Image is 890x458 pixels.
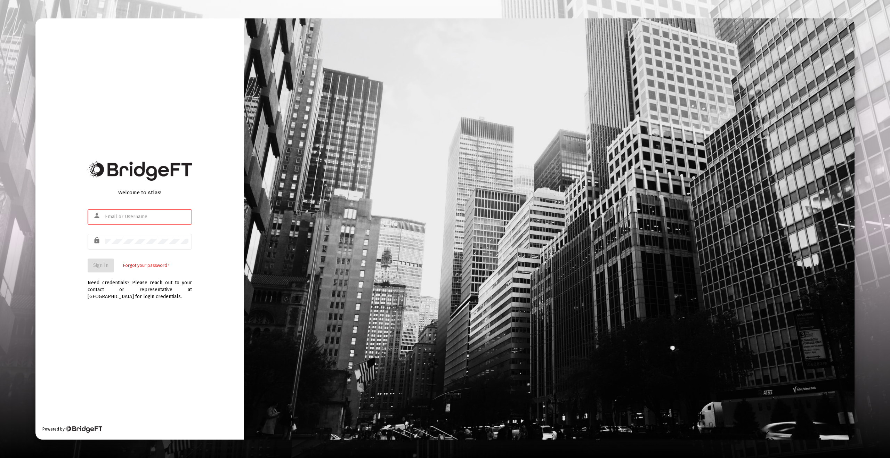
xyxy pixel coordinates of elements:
[123,262,169,269] a: Forgot your password?
[65,426,102,433] img: Bridge Financial Technology Logo
[105,214,188,220] input: Email or Username
[88,272,192,300] div: Need credentials? Please reach out to your contact or representative at [GEOGRAPHIC_DATA] for log...
[93,212,102,220] mat-icon: person
[88,259,114,272] button: Sign In
[88,161,192,181] img: Bridge Financial Technology Logo
[93,262,108,268] span: Sign In
[88,189,192,196] div: Welcome to Atlas!
[93,236,102,245] mat-icon: lock
[42,426,102,433] div: Powered by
